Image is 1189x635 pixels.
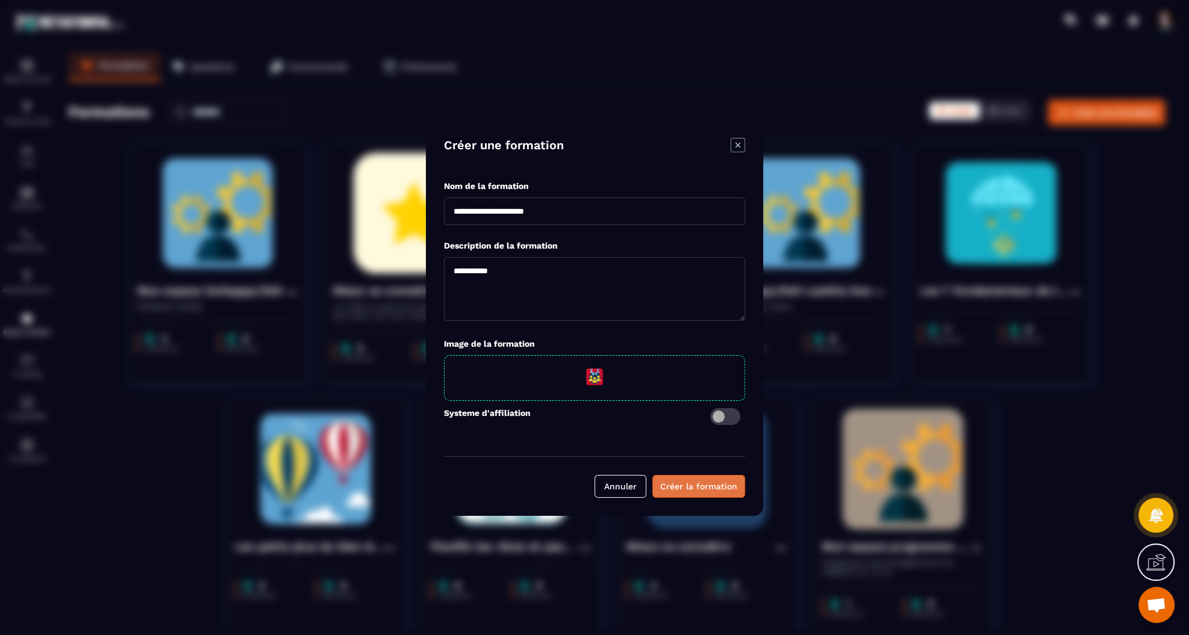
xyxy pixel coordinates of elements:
label: Image de la formation [444,339,535,348]
button: Annuler [594,475,646,498]
label: Systeme d'affiliation [444,408,531,425]
a: Ouvrir le chat [1138,587,1175,623]
label: Nom de la formation [444,181,529,191]
div: Créer la formation [660,480,737,492]
button: Créer la formation [652,475,745,498]
h4: Créer une formation [444,138,564,155]
label: Description de la formation [444,241,558,250]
